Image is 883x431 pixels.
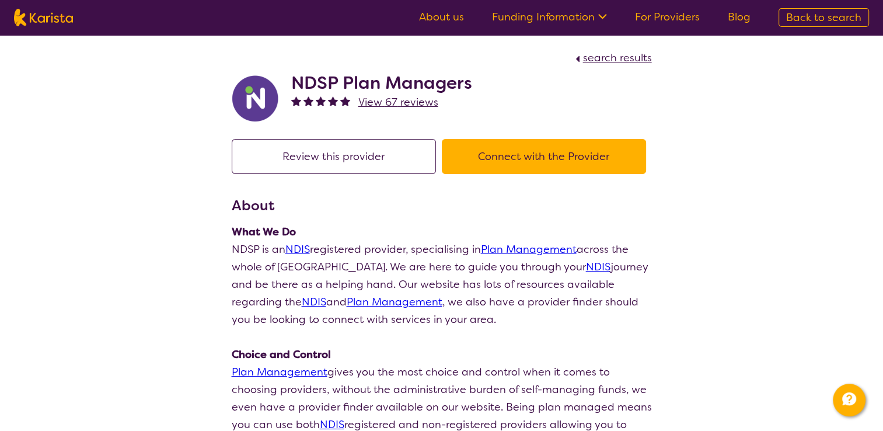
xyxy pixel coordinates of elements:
[573,51,652,65] a: search results
[232,347,331,362] strong: Choice and Control
[786,11,861,25] span: Back to search
[635,10,700,24] a: For Providers
[419,10,464,24] a: About us
[232,75,278,122] img: ryxpuxvt8mh1enfatjpo.png
[340,96,350,106] img: fullstar
[303,96,313,106] img: fullstar
[232,365,327,379] a: Plan Management
[291,96,301,106] img: fullstar
[14,9,73,26] img: Karista logo
[232,139,436,174] button: Review this provider
[232,225,296,239] strong: What We Do
[442,150,652,164] a: Connect with the Provider
[492,10,607,24] a: Funding Information
[232,241,652,328] p: NDSP is an registered provider, specialising in across the whole of [GEOGRAPHIC_DATA]. We are her...
[291,72,472,93] h2: NDSP Plan Managers
[358,95,438,109] span: View 67 reviews
[358,93,438,111] a: View 67 reviews
[232,195,652,216] h3: About
[316,96,326,106] img: fullstar
[728,10,751,24] a: Blog
[285,242,310,256] a: NDIS
[347,295,442,309] a: Plan Management
[779,8,869,27] a: Back to search
[442,139,646,174] button: Connect with the Provider
[833,384,865,416] button: Channel Menu
[586,260,610,274] a: NDIS
[232,150,442,164] a: Review this provider
[302,295,326,309] a: NDIS
[583,51,652,65] span: search results
[328,96,338,106] img: fullstar
[481,242,577,256] a: Plan Management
